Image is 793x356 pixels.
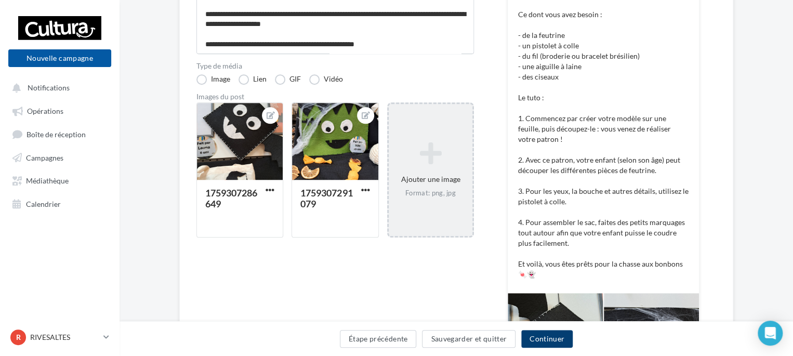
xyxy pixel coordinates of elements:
span: Médiathèque [26,176,69,185]
a: Campagnes [6,148,113,166]
div: 1759307291079 [300,187,352,209]
p: RIVESALTES [30,332,99,342]
button: Sauvegarder et quitter [422,330,516,348]
button: Nouvelle campagne [8,49,111,67]
div: Open Intercom Messenger [758,321,783,346]
a: R RIVESALTES [8,327,111,347]
button: Notifications [6,78,109,97]
span: Notifications [28,83,70,92]
label: Type de média [196,62,474,70]
div: 1759307286649 [205,187,257,209]
span: Campagnes [26,153,63,162]
label: GIF [275,74,301,85]
label: Vidéo [309,74,343,85]
div: Images du post [196,93,474,100]
span: Opérations [27,107,63,115]
span: Calendrier [26,199,61,208]
a: Calendrier [6,194,113,213]
button: Continuer [521,330,573,348]
span: Boîte de réception [27,129,86,138]
a: Médiathèque [6,170,113,189]
a: Boîte de réception [6,124,113,143]
button: Étape précédente [340,330,417,348]
span: R [16,332,21,342]
label: Lien [239,74,267,85]
label: Image [196,74,230,85]
a: Opérations [6,101,113,120]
